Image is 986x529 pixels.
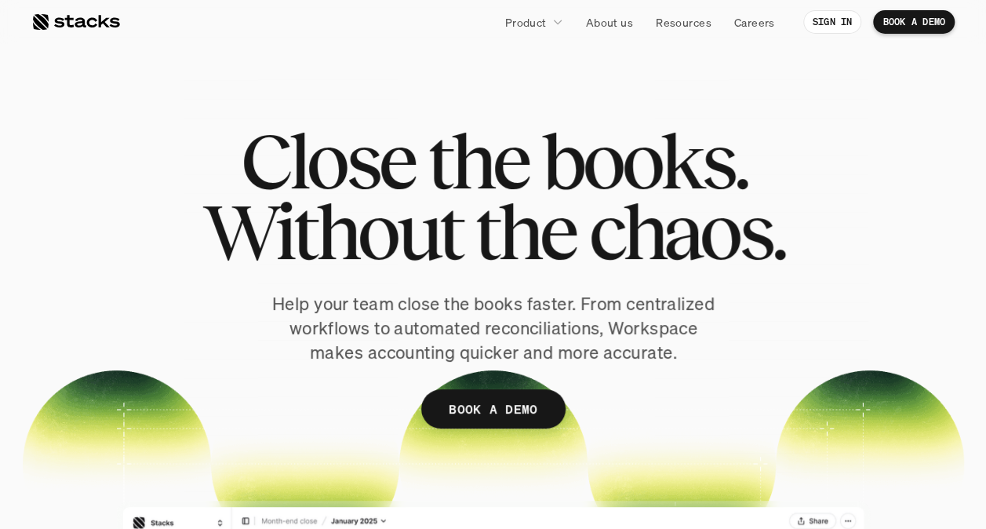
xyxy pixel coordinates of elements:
a: BOOK A DEMO [873,10,955,34]
p: BOOK A DEMO [449,398,538,421]
a: Privacy Policy [185,299,254,310]
p: Careers [734,14,775,31]
p: Resources [656,14,711,31]
a: Resources [646,8,721,36]
span: the [427,126,527,196]
span: chaos. [588,196,784,267]
span: Without [202,196,461,267]
a: About us [577,8,642,36]
span: the [475,196,575,267]
p: Product [505,14,547,31]
a: BOOK A DEMO [421,389,566,429]
a: Careers [725,8,784,36]
span: books. [540,126,746,196]
p: BOOK A DEMO [882,16,945,27]
p: SIGN IN [813,16,853,27]
p: Help your team close the books faster. From centralized workflows to automated reconciliations, W... [266,292,721,364]
span: Close [240,126,413,196]
a: SIGN IN [803,10,862,34]
p: About us [586,14,633,31]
